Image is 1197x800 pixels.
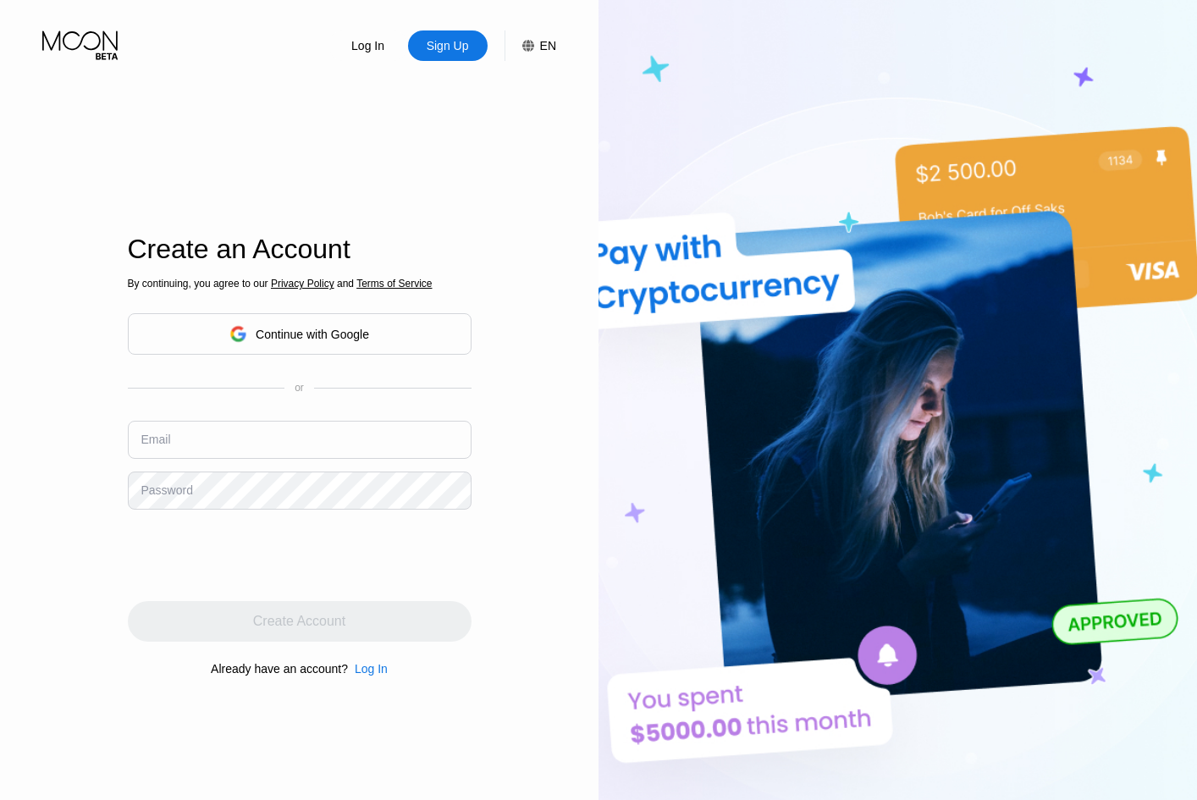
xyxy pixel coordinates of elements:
[425,37,471,54] div: Sign Up
[334,278,357,290] span: and
[350,37,386,54] div: Log In
[295,382,304,394] div: or
[128,278,472,290] div: By continuing, you agree to our
[355,662,388,676] div: Log In
[128,234,472,265] div: Create an Account
[271,278,334,290] span: Privacy Policy
[128,522,385,588] iframe: reCAPTCHA
[211,662,348,676] div: Already have an account?
[141,483,193,497] div: Password
[348,662,388,676] div: Log In
[256,328,369,341] div: Continue with Google
[505,30,556,61] div: EN
[141,433,171,446] div: Email
[540,39,556,52] div: EN
[328,30,408,61] div: Log In
[356,278,432,290] span: Terms of Service
[408,30,488,61] div: Sign Up
[128,313,472,355] div: Continue with Google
